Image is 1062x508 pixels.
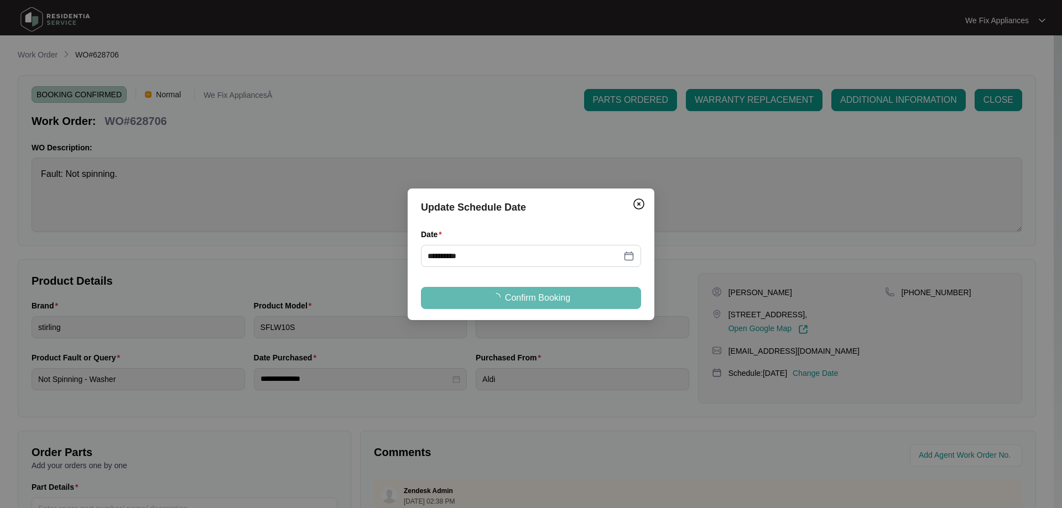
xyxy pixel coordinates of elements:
span: Confirm Booking [505,291,570,305]
label: Date [421,229,446,240]
button: Confirm Booking [421,287,641,309]
span: loading [492,293,501,302]
input: Date [428,250,621,262]
button: Close [630,195,648,213]
img: closeCircle [632,197,645,211]
div: Update Schedule Date [421,200,641,215]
